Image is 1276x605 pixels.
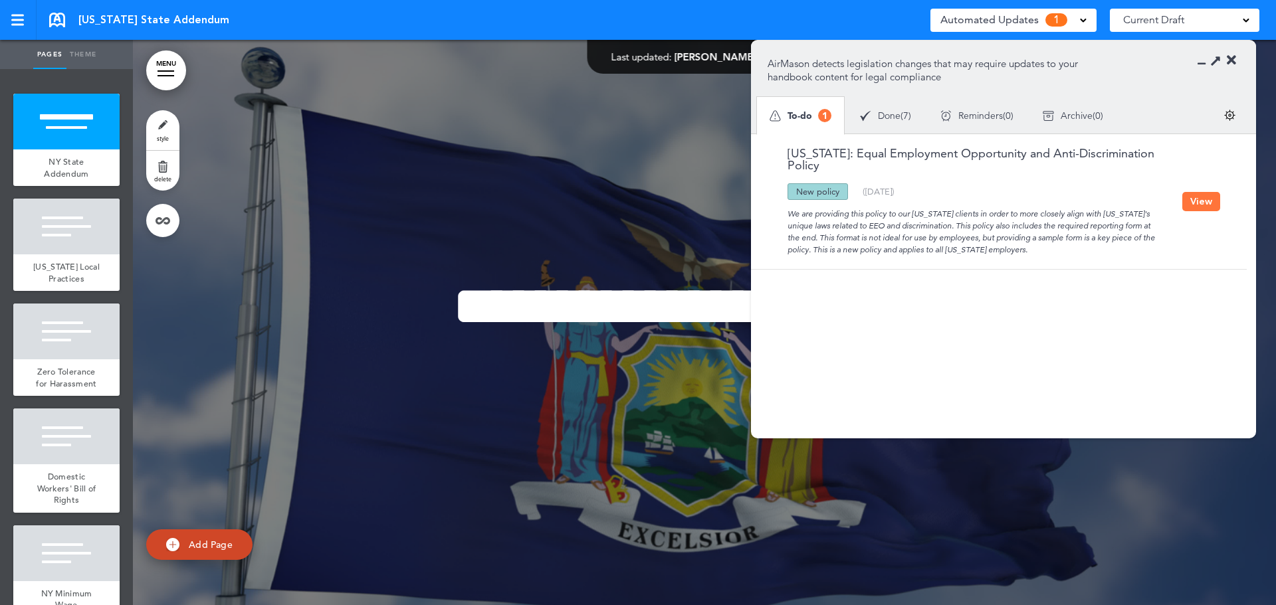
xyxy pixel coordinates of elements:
div: We are providing this policy to our [US_STATE] clients in order to more closely align with [US_ST... [768,200,1182,256]
div: New policy [788,183,848,200]
span: To-do [788,111,812,120]
span: 1 [818,109,831,122]
span: Add Page [189,539,233,551]
a: Zero Tolerance for Harassment [13,359,120,396]
span: [PERSON_NAME] [675,50,756,63]
button: View [1182,192,1220,211]
span: 0 [1006,111,1011,120]
a: [US_STATE] Local Practices [13,254,120,291]
div: ( ) [1028,98,1118,133]
span: Domestic Workers' Bill of Rights [37,471,96,505]
span: Done [878,111,901,120]
a: [US_STATE]: Equal Employment Opportunity and Anti-Discrimination Policy [768,147,1182,171]
span: 1 [1045,13,1067,27]
div: ( ) [863,187,895,196]
a: NY State Addendum [13,149,120,186]
div: ( ) [926,98,1028,133]
img: settings.svg [1224,110,1235,121]
img: apu_icons_archive.svg [1043,110,1054,122]
a: Domestic Workers' Bill of Rights [13,464,120,513]
span: delete [154,175,171,183]
img: apu_icons_done.svg [860,110,871,122]
a: MENU [146,50,186,90]
span: [US_STATE] State Addendum [78,13,229,27]
span: Automated Updates [940,11,1039,29]
span: Current Draft [1123,11,1184,29]
a: Add Page [146,529,253,561]
span: 0 [1095,111,1101,120]
img: add.svg [166,538,179,551]
p: AirMason detects legislation changes that may require updates to your handbook content for legal ... [768,57,1098,84]
span: Zero Tolerance for Harassment [36,366,96,389]
div: — [611,52,798,62]
span: [US_STATE] Local Practices [33,261,100,284]
div: ( ) [845,98,926,133]
a: style [146,110,179,150]
a: Pages [33,40,66,69]
span: [DATE] [865,186,892,197]
img: apu_icons_todo.svg [770,110,781,122]
span: NY State Addendum [44,156,88,179]
span: Last updated: [611,50,672,63]
span: Archive [1061,111,1093,120]
span: 7 [903,111,908,120]
span: style [157,134,169,142]
a: delete [146,151,179,191]
img: apu_icons_remind.svg [940,110,952,122]
span: Reminders [958,111,1003,120]
a: Theme [66,40,100,69]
